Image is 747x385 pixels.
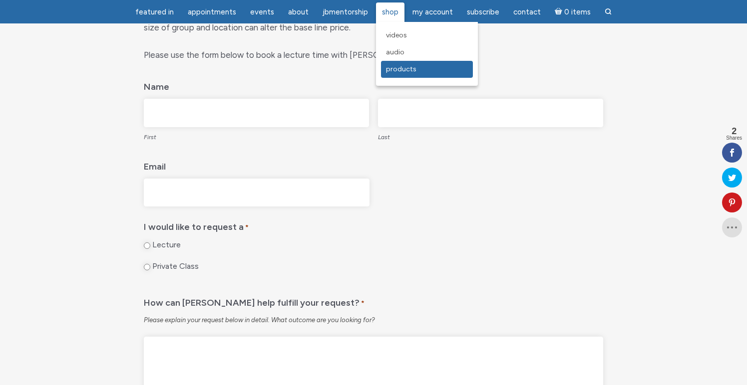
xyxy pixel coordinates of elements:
[144,74,603,95] legend: Name
[288,7,309,16] span: About
[144,154,166,175] label: Email
[381,44,473,61] a: Audio
[182,2,242,22] a: Appointments
[507,2,547,22] a: Contact
[386,48,404,56] span: Audio
[376,2,404,22] a: Shop
[317,2,374,22] a: JBMentorship
[144,214,603,236] legend: I would like to request a
[135,7,174,16] span: featured in
[144,47,603,63] p: Please use the form below to book a lecture time with [PERSON_NAME].
[467,7,499,16] span: Subscribe
[513,7,541,16] span: Contact
[549,1,597,22] a: Cart0 items
[381,61,473,78] a: Products
[386,31,407,39] span: Videos
[129,2,180,22] a: featured in
[461,2,505,22] a: Subscribe
[378,127,603,145] label: Last
[412,7,453,16] span: My Account
[152,240,181,250] label: Lecture
[726,136,742,141] span: Shares
[386,65,416,73] span: Products
[250,7,274,16] span: Events
[282,2,315,22] a: About
[726,127,742,136] span: 2
[188,7,236,16] span: Appointments
[144,316,603,325] div: Please explain your request below in detail. What outcome are you looking for?
[144,127,369,145] label: First
[152,261,199,272] label: Private Class
[144,290,365,312] label: How can [PERSON_NAME] help fulfill your request?
[323,7,368,16] span: JBMentorship
[382,7,398,16] span: Shop
[244,2,280,22] a: Events
[381,27,473,44] a: Videos
[555,7,564,16] i: Cart
[406,2,459,22] a: My Account
[564,8,591,16] span: 0 items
